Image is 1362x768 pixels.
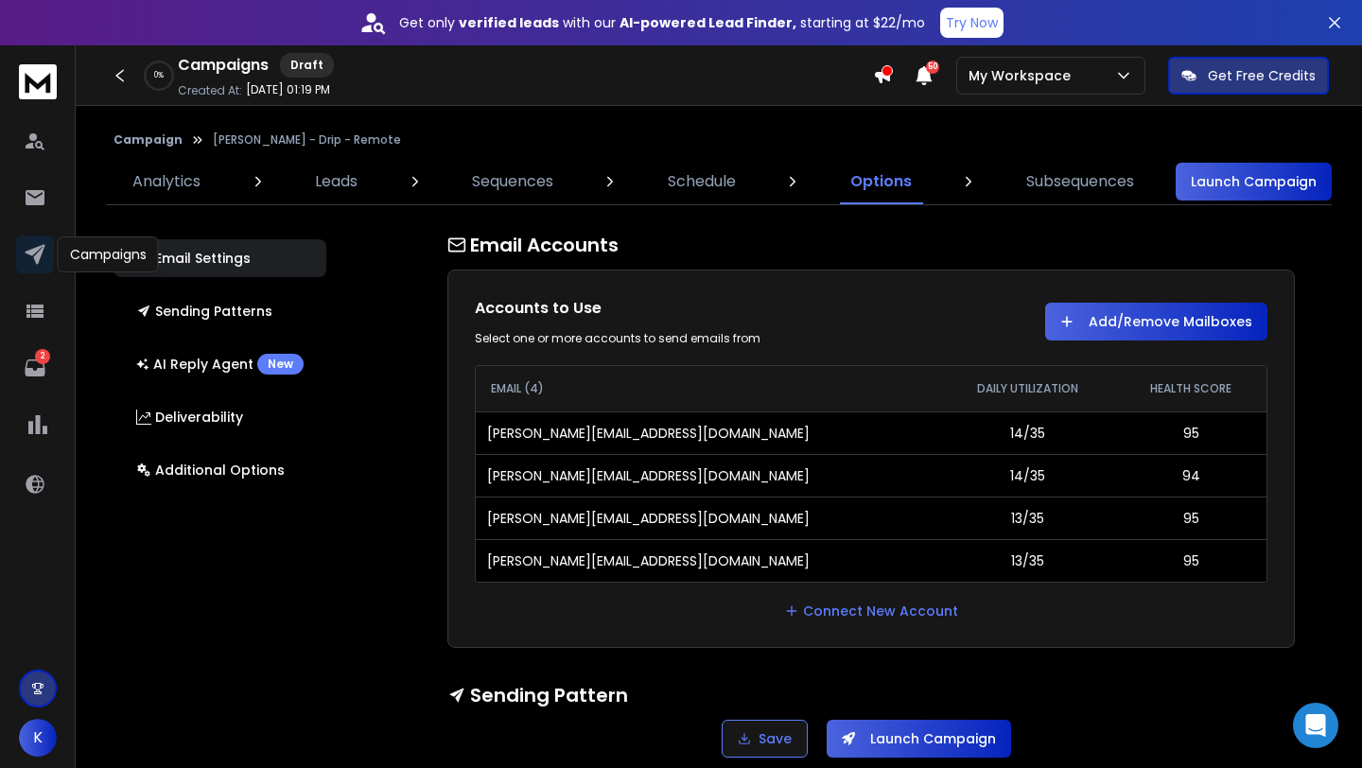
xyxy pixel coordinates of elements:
[113,451,326,489] button: Additional Options
[213,132,401,148] p: [PERSON_NAME] - Drip - Remote
[656,159,747,204] a: Schedule
[1045,303,1267,340] button: Add/Remove Mailboxes
[19,64,57,99] img: logo
[1015,159,1145,204] a: Subsequences
[1116,497,1266,539] td: 95
[722,720,808,758] button: Save
[1176,163,1332,201] button: Launch Campaign
[58,236,159,272] div: Campaigns
[475,331,852,346] div: Select one or more accounts to send emails from
[136,302,272,321] p: Sending Patterns
[315,170,358,193] p: Leads
[940,8,1004,38] button: Try Now
[1026,170,1134,193] p: Subsequences
[461,159,565,204] a: Sequences
[113,345,326,383] button: AI Reply AgentNew
[16,349,54,387] a: 2
[487,509,810,528] p: [PERSON_NAME][EMAIL_ADDRESS][DOMAIN_NAME]
[472,170,553,193] p: Sequences
[969,66,1078,85] p: My Workspace
[1293,703,1338,748] div: Open Intercom Messenger
[939,497,1116,539] td: 13/35
[620,13,796,32] strong: AI-powered Lead Finder,
[257,354,304,375] div: New
[784,602,958,620] a: Connect New Account
[939,539,1116,582] td: 13/35
[939,454,1116,497] td: 14/35
[1168,57,1329,95] button: Get Free Credits
[668,170,736,193] p: Schedule
[121,159,212,204] a: Analytics
[136,461,285,480] p: Additional Options
[839,159,923,204] a: Options
[19,719,57,757] button: K
[447,232,1295,258] h1: Email Accounts
[113,239,326,277] button: Email Settings
[132,170,201,193] p: Analytics
[939,366,1116,411] th: DAILY UTILIZATION
[136,249,251,268] p: Email Settings
[246,82,330,97] p: [DATE] 01:19 PM
[475,297,852,320] h1: Accounts to Use
[136,354,304,375] p: AI Reply Agent
[399,13,925,32] p: Get only with our starting at $22/mo
[447,682,1295,708] h1: Sending Pattern
[476,366,940,411] th: EMAIL (4)
[113,292,326,330] button: Sending Patterns
[280,53,334,78] div: Draft
[1116,454,1266,497] td: 94
[487,551,810,570] p: [PERSON_NAME][EMAIL_ADDRESS][DOMAIN_NAME]
[487,466,810,485] p: [PERSON_NAME][EMAIL_ADDRESS][DOMAIN_NAME]
[946,13,998,32] p: Try Now
[154,70,164,81] p: 0 %
[1208,66,1316,85] p: Get Free Credits
[487,424,810,443] p: [PERSON_NAME][EMAIL_ADDRESS][DOMAIN_NAME]
[178,54,269,77] h1: Campaigns
[939,411,1116,454] td: 14/35
[304,159,369,204] a: Leads
[459,13,559,32] strong: verified leads
[1116,539,1266,582] td: 95
[926,61,939,74] span: 50
[35,349,50,364] p: 2
[827,720,1011,758] button: Launch Campaign
[136,408,243,427] p: Deliverability
[1116,366,1266,411] th: HEALTH SCORE
[850,170,912,193] p: Options
[1116,411,1266,454] td: 95
[113,132,183,148] button: Campaign
[113,398,326,436] button: Deliverability
[178,83,242,98] p: Created At:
